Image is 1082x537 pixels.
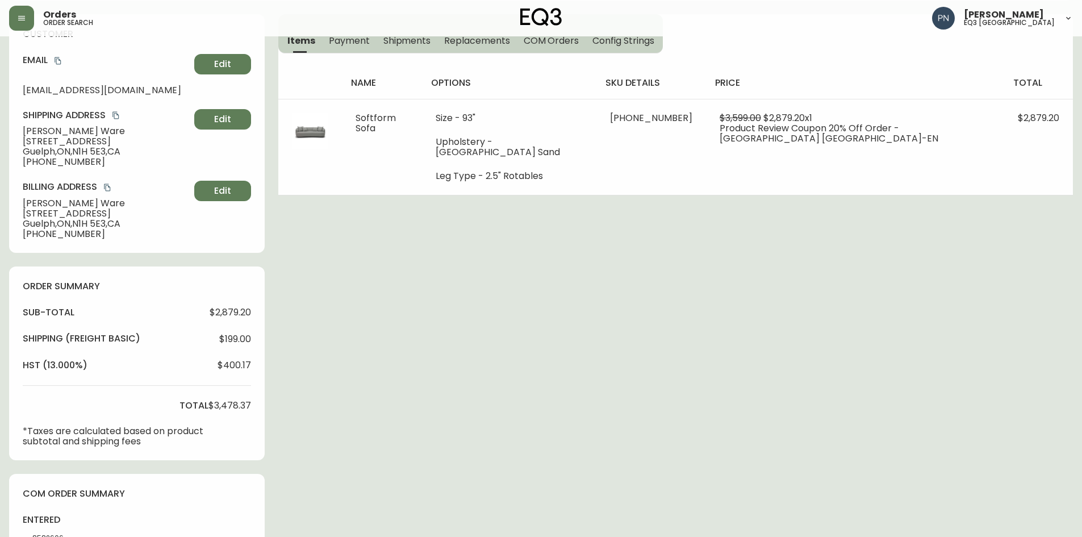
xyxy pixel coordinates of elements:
[436,137,583,157] li: Upholstery - [GEOGRAPHIC_DATA] Sand
[287,35,315,47] span: Items
[23,426,208,447] p: *Taxes are calculated based on product subtotal and shipping fees
[964,10,1044,19] span: [PERSON_NAME]
[210,307,251,318] span: $2,879.20
[23,198,190,209] span: [PERSON_NAME] Ware
[43,10,76,19] span: Orders
[23,157,190,167] span: [PHONE_NUMBER]
[715,77,995,89] h4: price
[23,514,90,526] h4: entered
[23,136,190,147] span: [STREET_ADDRESS]
[219,334,251,344] span: $199.00
[194,54,251,74] button: Edit
[431,77,587,89] h4: options
[194,109,251,130] button: Edit
[720,122,938,145] span: Product Review Coupon 20% Off Order - [GEOGRAPHIC_DATA] [GEOGRAPHIC_DATA]-EN
[520,8,562,26] img: logo
[23,209,190,219] span: [STREET_ADDRESS]
[720,111,761,124] span: $3,599.00
[23,229,190,239] span: [PHONE_NUMBER]
[23,126,190,136] span: [PERSON_NAME] Ware
[763,111,812,124] span: $2,879.20 x 1
[194,181,251,201] button: Edit
[23,280,251,293] h4: order summary
[592,35,654,47] span: Config Strings
[23,359,87,372] h4: hst (13.000%)
[214,113,231,126] span: Edit
[383,35,431,47] span: Shipments
[610,111,692,124] span: [PHONE_NUMBER]
[23,332,140,345] h4: Shipping ( Freight Basic )
[1013,77,1064,89] h4: total
[43,19,93,26] h5: order search
[23,85,190,95] span: [EMAIL_ADDRESS][DOMAIN_NAME]
[23,219,190,229] span: Guelph , ON , N1H 5E3 , CA
[23,109,190,122] h4: Shipping Address
[52,55,64,66] button: copy
[218,360,251,371] span: $400.17
[23,488,251,500] h4: com order summary
[23,54,190,66] h4: Email
[110,110,122,121] button: copy
[23,147,190,157] span: Guelph , ON , N1H 5E3 , CA
[605,77,697,89] h4: sku details
[1018,111,1059,124] span: $2,879.20
[444,35,509,47] span: Replacements
[292,113,328,149] img: 047d00e5-11d5-4994-a072-67d770d71d09Optional[Softform-EQ3-Fabric-Sofa.jpg].jpg
[524,35,579,47] span: COM Orders
[932,7,955,30] img: 496f1288aca128e282dab2021d4f4334
[179,399,208,412] h4: total
[214,58,231,70] span: Edit
[23,181,190,193] h4: Billing Address
[23,306,74,319] h4: sub-total
[436,171,583,181] li: Leg Type - 2.5" Rotables
[351,77,413,89] h4: name
[964,19,1055,26] h5: eq3 [GEOGRAPHIC_DATA]
[214,185,231,197] span: Edit
[436,113,583,123] li: Size - 93"
[329,35,370,47] span: Payment
[356,111,396,135] span: Softform Sofa
[102,182,113,193] button: copy
[208,401,251,411] span: $3,478.37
